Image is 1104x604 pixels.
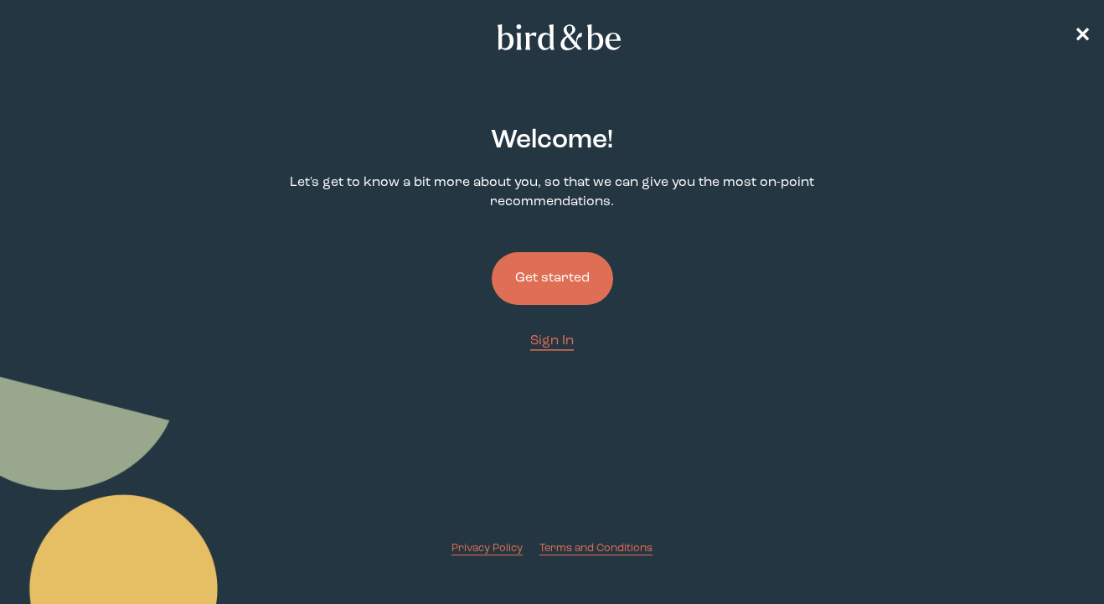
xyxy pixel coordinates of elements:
[451,540,523,556] a: Privacy Policy
[491,121,613,160] h2: Welcome !
[451,543,523,554] span: Privacy Policy
[530,332,574,351] a: Sign In
[1020,525,1087,587] iframe: Gorgias live chat messenger
[539,540,653,556] a: Terms and Conditions
[539,543,653,554] span: Terms and Conditions
[530,334,574,348] span: Sign In
[1074,27,1091,47] span: ✕
[290,173,815,212] p: Let's get to know a bit more about you, so that we can give you the most on-point recommendations.
[492,225,613,332] a: Get started
[492,252,613,305] button: Get started
[1074,23,1091,52] a: ✕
